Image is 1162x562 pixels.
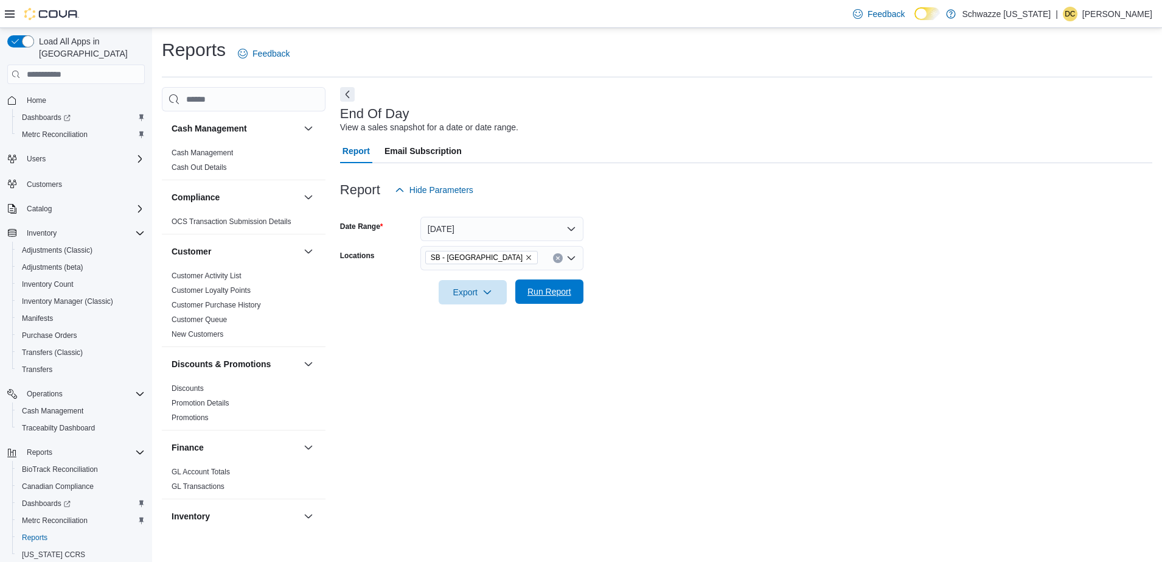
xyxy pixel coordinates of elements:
a: Customer Queue [172,315,227,324]
span: Purchase Orders [22,331,77,340]
div: Daniel castillo [1063,7,1077,21]
span: Feedback [868,8,905,20]
span: Catalog [27,204,52,214]
span: Transfers [22,365,52,374]
a: Dashboards [17,110,75,125]
span: Dashboards [22,113,71,122]
button: Remove SB - Pueblo West from selection in this group [525,254,532,261]
p: [PERSON_NAME] [1082,7,1152,21]
button: Discounts & Promotions [301,357,316,371]
button: Manifests [12,310,150,327]
a: Customer Purchase History [172,301,261,309]
span: Email Subscription [384,139,462,163]
span: Adjustments (Classic) [22,245,92,255]
span: Dashboards [17,110,145,125]
a: Home [22,93,51,108]
button: Clear input [553,253,563,263]
button: Inventory Count [12,276,150,293]
span: Cash Management [172,148,233,158]
span: Adjustments (beta) [17,260,145,275]
button: Canadian Compliance [12,478,150,495]
a: GL Account Totals [172,468,230,476]
span: Reports [22,533,47,543]
a: Reports [17,530,52,545]
span: Reports [22,445,145,460]
img: Cova [24,8,79,20]
button: Metrc Reconciliation [12,512,150,529]
a: Traceabilty Dashboard [17,421,100,435]
span: [US_STATE] CCRS [22,550,85,560]
button: Customer [301,244,316,259]
span: Adjustments (beta) [22,262,83,272]
button: Reports [22,445,57,460]
h3: Finance [172,441,204,454]
button: Discounts & Promotions [172,358,299,370]
a: Purchase Orders [17,328,82,343]
h3: Customer [172,245,211,258]
button: Customer [172,245,299,258]
button: Home [2,91,150,109]
span: GL Transactions [172,482,224,491]
span: Manifests [22,314,53,323]
p: | [1056,7,1058,21]
h3: Inventory [172,510,210,522]
span: Dashboards [17,496,145,511]
a: Customer Activity List [172,272,242,280]
a: Cash Management [172,149,233,157]
button: Catalog [22,202,57,216]
span: Promotion Details [172,398,229,408]
button: Reports [12,529,150,546]
label: Date Range [340,222,383,231]
a: Customers [22,177,67,192]
h3: Compliance [172,191,220,203]
a: Inventory Manager (Classic) [17,294,118,309]
h1: Reports [162,38,226,62]
a: Cash Management [17,404,88,418]
span: Washington CCRS [17,547,145,562]
button: Inventory [22,226,61,241]
a: Cash Out Details [172,163,227,172]
span: Metrc Reconciliation [17,513,145,528]
button: Transfers (Classic) [12,344,150,361]
span: GL Account Totals [172,467,230,477]
button: Next [340,87,355,102]
button: Users [22,152,50,166]
button: [DATE] [420,217,583,241]
button: Finance [301,440,316,455]
a: Transfers (Classic) [17,345,88,360]
span: Metrc Reconciliation [22,516,88,525]
a: Inventory Count [17,277,78,292]
a: Adjustments (Classic) [17,243,97,258]
span: Canadian Compliance [22,482,94,491]
a: Canadian Compliance [17,479,99,494]
span: Manifests [17,311,145,326]
span: Traceabilty Dashboard [17,421,145,435]
span: Home [22,93,145,108]
span: Canadian Compliance [17,479,145,494]
button: Catalog [2,200,150,217]
a: Feedback [848,2,910,26]
span: Promotions [172,413,209,423]
span: Customer Activity List [172,271,242,281]
button: Cash Management [12,402,150,420]
label: Locations [340,251,375,261]
button: Traceabilty Dashboard [12,420,150,437]
a: [US_STATE] CCRS [17,547,90,562]
span: SB - Pueblo West [425,251,538,264]
span: Reports [27,448,52,457]
button: Export [439,280,507,304]
a: Promotion Details [172,399,229,407]
span: Customers [27,180,62,189]
span: Inventory Manager (Classic) [22,297,113,306]
span: Hide Parameters [409,184,473,196]
span: Customers [22,176,145,191]
button: Inventory Manager (Classic) [12,293,150,310]
a: Dashboards [12,109,150,126]
button: Inventory [2,225,150,242]
a: Adjustments (beta) [17,260,88,275]
button: Hide Parameters [390,178,478,202]
input: Dark Mode [914,7,940,20]
span: Cash Management [17,404,145,418]
button: Metrc Reconciliation [12,126,150,143]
